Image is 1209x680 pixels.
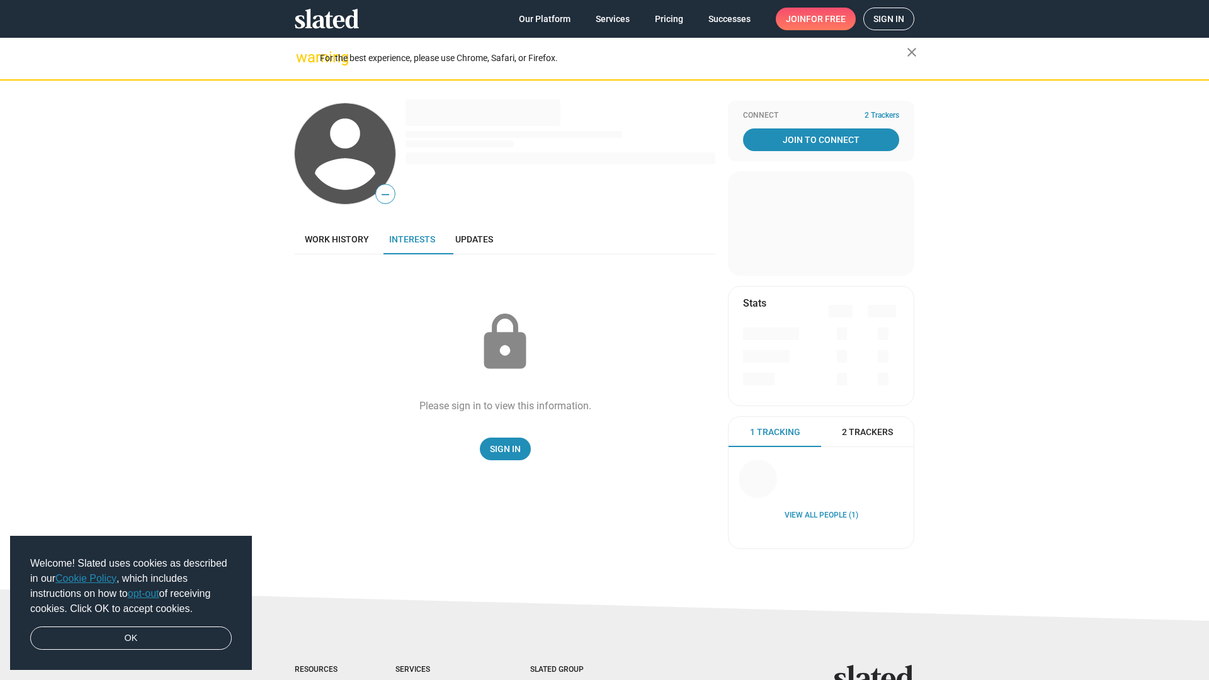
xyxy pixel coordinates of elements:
span: 1 Tracking [750,426,800,438]
div: For the best experience, please use Chrome, Safari, or Firefox. [320,50,907,67]
a: Cookie Policy [55,573,116,584]
a: opt-out [128,588,159,599]
mat-card-title: Stats [743,297,766,310]
a: Successes [698,8,761,30]
span: Updates [455,234,493,244]
mat-icon: warning [296,50,311,65]
span: Our Platform [519,8,570,30]
span: Work history [305,234,369,244]
span: Join [786,8,846,30]
div: Services [395,665,480,675]
span: 2 Trackers [842,426,893,438]
span: for free [806,8,846,30]
span: Sign In [490,438,521,460]
a: Sign In [480,438,531,460]
span: 2 Trackers [865,111,899,121]
a: Services [586,8,640,30]
a: Updates [445,224,503,254]
a: Work history [295,224,379,254]
span: Sign in [873,8,904,30]
a: Our Platform [509,8,581,30]
span: Services [596,8,630,30]
a: dismiss cookie message [30,626,232,650]
span: Interests [389,234,435,244]
div: Please sign in to view this information. [419,399,591,412]
div: cookieconsent [10,536,252,671]
span: Welcome! Slated uses cookies as described in our , which includes instructions on how to of recei... [30,556,232,616]
mat-icon: lock [474,311,536,374]
a: Join To Connect [743,128,899,151]
mat-icon: close [904,45,919,60]
div: Resources [295,665,345,675]
div: Slated Group [530,665,616,675]
span: Pricing [655,8,683,30]
a: Sign in [863,8,914,30]
a: Joinfor free [776,8,856,30]
a: Interests [379,224,445,254]
a: View all People (1) [785,511,858,521]
span: Successes [708,8,751,30]
span: Join To Connect [746,128,897,151]
span: — [376,186,395,203]
a: Pricing [645,8,693,30]
div: Connect [743,111,899,121]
